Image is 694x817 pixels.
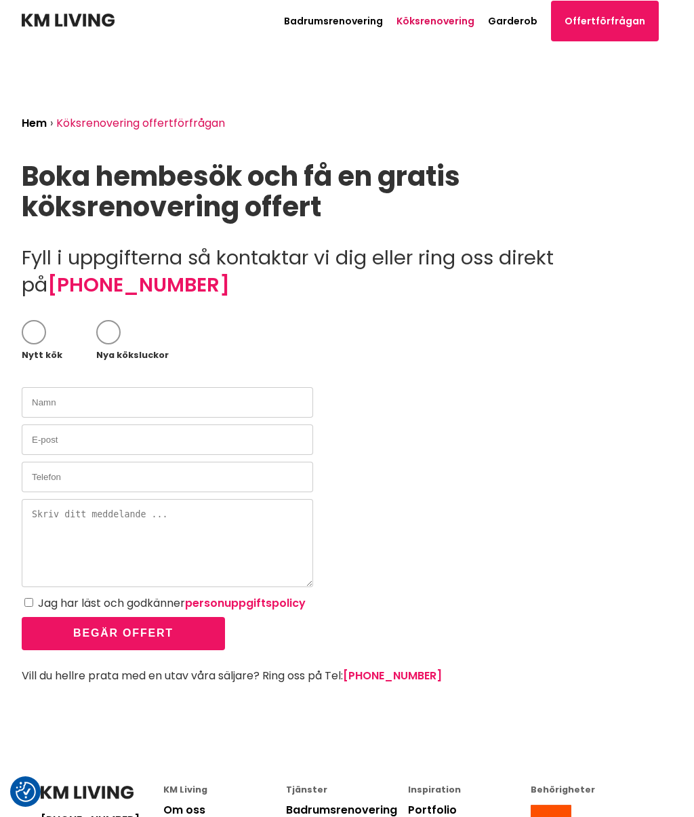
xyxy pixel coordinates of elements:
div: KM Living [163,786,286,795]
input: E-post [22,424,313,455]
div: Inspiration [408,786,531,795]
label: Jag har läst och godkänner [38,595,306,611]
a: Offertförfrågan [551,1,659,41]
a: personuppgiftspolicy [185,595,306,611]
input: Namn [22,387,313,418]
div: Behörigheter [531,786,653,795]
button: Begär offert [22,617,225,650]
div: Vill du hellre prata med en utav våra säljare? Ring oss på Tel: [22,671,672,681]
a: Garderob [488,14,537,28]
img: Revisit consent button [16,782,36,802]
div: Tjänster [286,786,409,795]
a: Hem [22,115,47,131]
li: Köksrenovering offertförfrågan [56,118,228,129]
h1: Boka hembesök och få en gratis köksrenovering offert [22,161,672,222]
div: Fyll i uppgifterna så kontaktar vi dig eller ring oss direkt på [22,244,672,298]
a: Köksrenovering [396,14,474,28]
div: Nytt kök [22,351,96,360]
a: [PHONE_NUMBER] [47,271,230,298]
input: Telefon [22,462,313,492]
img: KM Living [22,14,115,27]
a: [PHONE_NUMBER] [343,668,442,683]
button: Samtyckesinställningar [16,782,36,802]
div: Nya köksluckor [96,351,171,360]
a: Badrumsrenovering [284,14,383,28]
li: › [50,118,56,129]
img: KM Living [41,786,134,799]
